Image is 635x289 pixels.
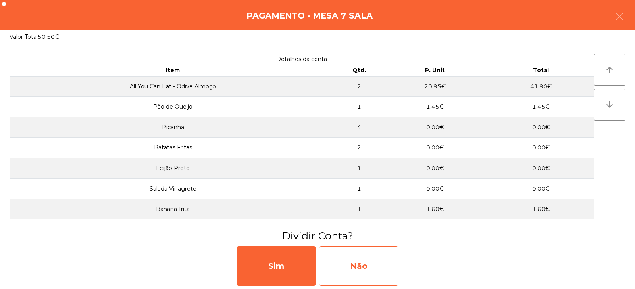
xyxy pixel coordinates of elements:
td: 1.45€ [382,97,488,117]
td: Batatas Fritas [10,138,336,158]
td: Banana-frita [10,199,336,220]
td: 0.00€ [382,178,488,199]
td: 0.00€ [382,117,488,138]
td: 41.90€ [488,76,594,97]
td: 0.00€ [382,158,488,179]
td: 0.00€ [488,117,594,138]
th: Qtd. [336,65,382,76]
td: 0.00€ [382,138,488,158]
td: 0.00€ [488,178,594,199]
td: 4 [336,117,382,138]
td: Feijão Preto [10,158,336,179]
td: Salada Vinagrete [10,178,336,199]
td: 0.00€ [488,158,594,179]
td: All You Can Eat - Odive Almoço [10,76,336,97]
div: Sim [237,246,316,286]
td: 20.95€ [382,76,488,97]
span: Valor Total [10,33,38,40]
td: Pão de Queijo [10,97,336,117]
th: Total [488,65,594,76]
td: 2 [336,76,382,97]
td: 1 [336,178,382,199]
h4: Pagamento - Mesa 7 Sala [246,10,373,22]
button: arrow_downward [594,89,625,121]
h3: Dividir Conta? [6,229,629,243]
td: 0.00€ [488,138,594,158]
i: arrow_upward [605,65,614,75]
td: 1.60€ [382,199,488,220]
td: 1 [336,199,382,220]
span: 50.50€ [38,33,59,40]
div: Não [319,246,398,286]
td: Picanha [10,117,336,138]
i: arrow_downward [605,100,614,109]
td: 1 [336,158,382,179]
td: 2 [336,138,382,158]
td: 1 [336,97,382,117]
td: 1.45€ [488,97,594,117]
button: arrow_upward [594,54,625,86]
th: P. Unit [382,65,488,76]
span: Detalhes da conta [276,56,327,63]
td: 1.60€ [488,199,594,220]
th: Item [10,65,336,76]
